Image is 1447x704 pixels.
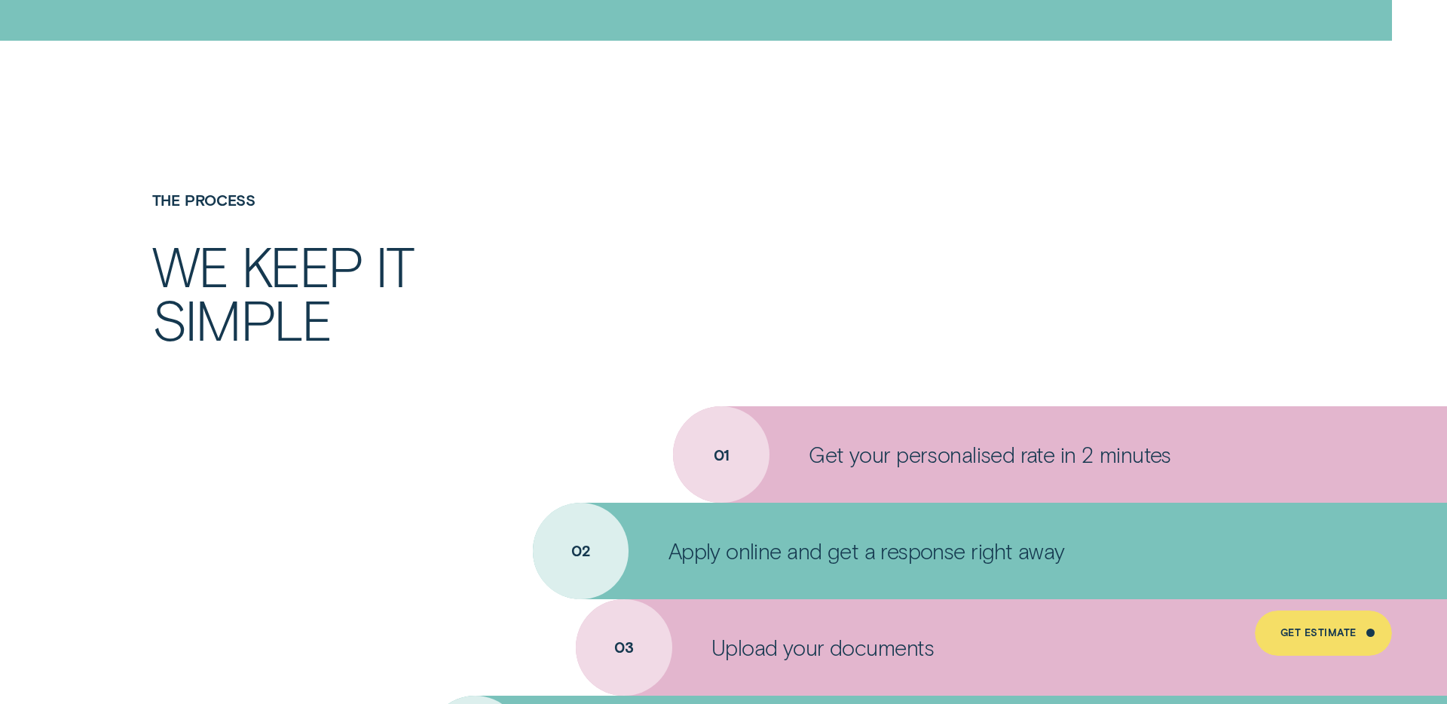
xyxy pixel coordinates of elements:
p: Apply online and get a response right away [668,537,1065,565]
a: Get Estimate [1255,611,1391,656]
p: Get your personalised rate in 2 minutes [809,441,1170,468]
h2: We keep it simple [152,239,522,346]
h4: The Process [152,191,522,209]
p: Upload your documents [711,634,935,661]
